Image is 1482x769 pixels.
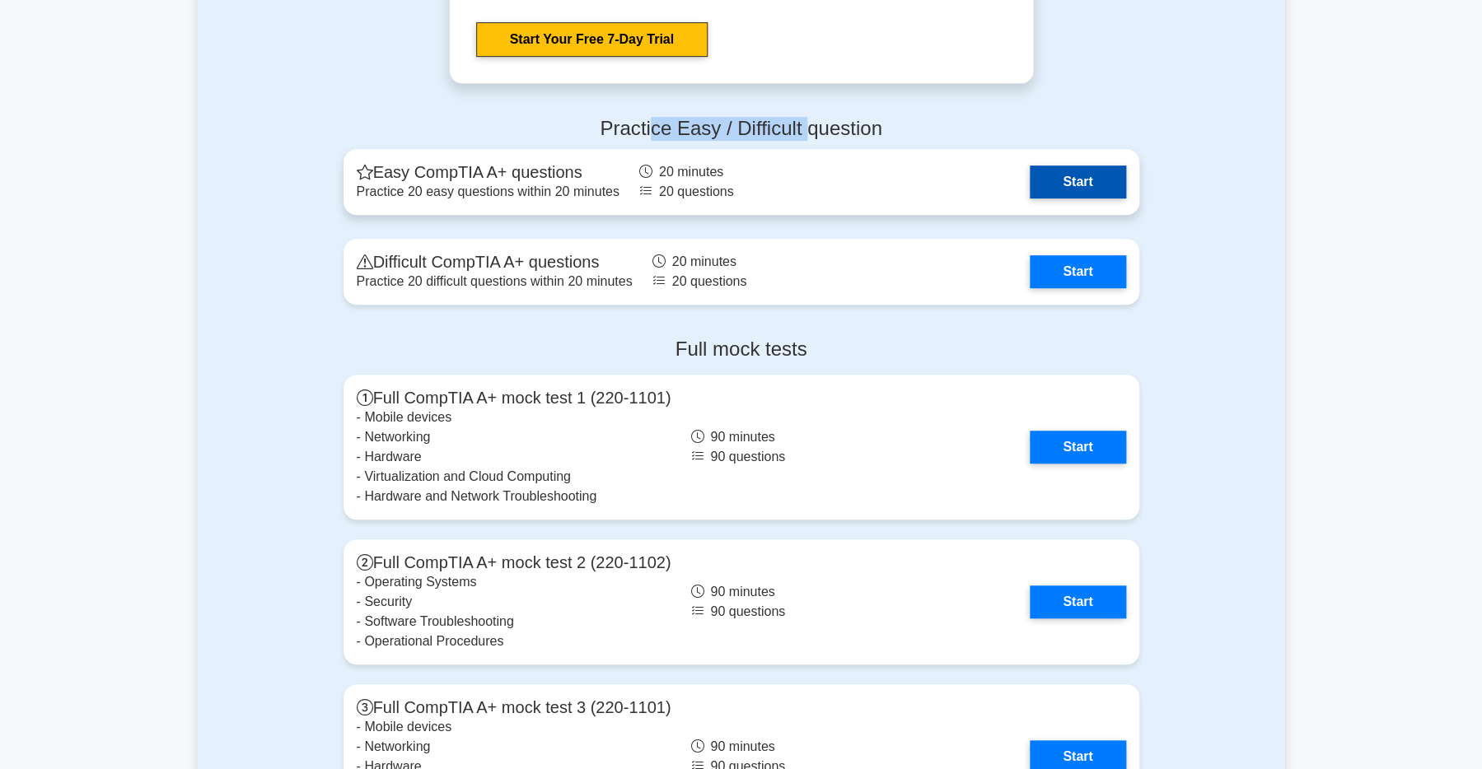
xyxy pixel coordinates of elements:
h4: Practice Easy / Difficult question [344,117,1139,141]
a: Start [1030,255,1125,288]
h4: Full mock tests [344,338,1139,361]
a: Start [1030,431,1125,464]
a: Start [1030,165,1125,198]
a: Start [1030,585,1125,618]
a: Start Your Free 7-Day Trial [476,22,708,57]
